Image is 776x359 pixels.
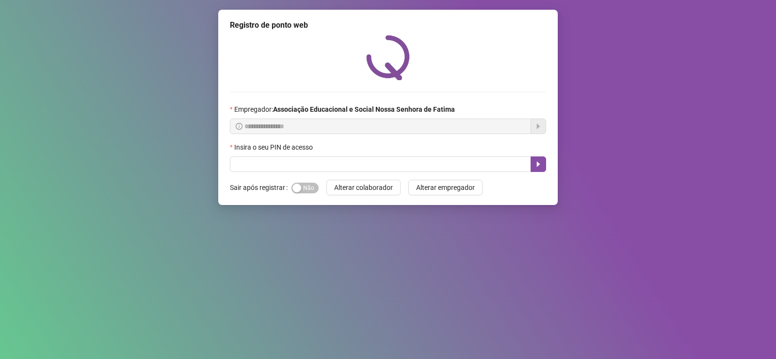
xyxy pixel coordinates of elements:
span: caret-right [534,160,542,168]
button: Alterar empregador [408,180,483,195]
label: Insira o seu PIN de acesso [230,142,319,153]
button: Alterar colaborador [326,180,401,195]
img: QRPoint [366,35,410,80]
label: Sair após registrar [230,180,291,195]
div: Registro de ponto web [230,19,546,31]
span: Alterar empregador [416,182,475,193]
strong: Associação Educacional e Social Nossa Senhora de Fatima [273,105,455,113]
span: Alterar colaborador [334,182,393,193]
span: Empregador : [234,104,455,115]
span: info-circle [236,123,242,130]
